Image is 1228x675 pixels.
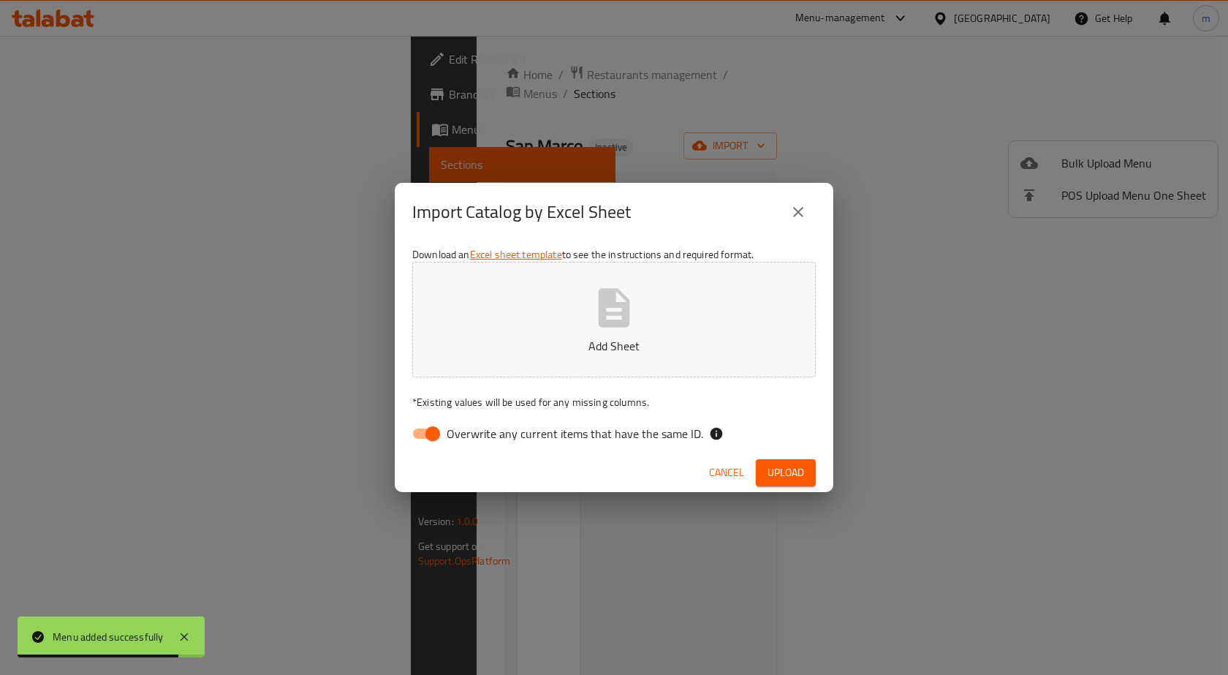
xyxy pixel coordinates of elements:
[435,337,793,355] p: Add Sheet
[709,426,724,441] svg: If the overwrite option isn't selected, then the items that match an existing ID will be ignored ...
[781,195,816,230] button: close
[756,459,816,486] button: Upload
[412,262,816,377] button: Add Sheet
[767,464,804,482] span: Upload
[412,395,816,410] p: Existing values will be used for any missing columns.
[470,245,562,264] a: Excel sheet template
[395,241,833,453] div: Download an to see the instructions and required format.
[703,459,750,486] button: Cancel
[53,629,164,645] div: Menu added successfully
[412,200,631,224] h2: Import Catalog by Excel Sheet
[447,425,703,442] span: Overwrite any current items that have the same ID.
[709,464,744,482] span: Cancel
